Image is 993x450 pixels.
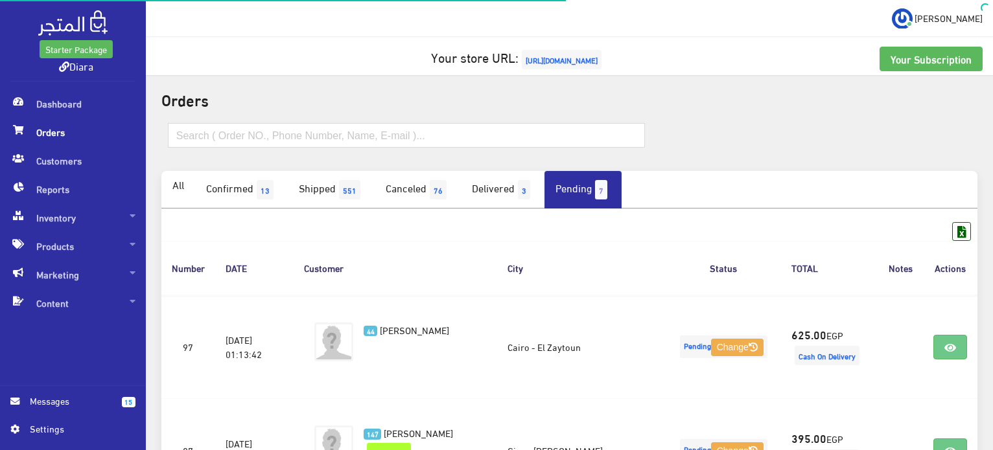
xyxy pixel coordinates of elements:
[339,180,360,199] span: 551
[781,295,878,399] td: EGP
[781,241,878,295] th: TOTAL
[364,322,476,337] a: 44 [PERSON_NAME]
[892,8,913,29] img: ...
[364,326,377,337] span: 44
[161,91,977,107] h2: Orders
[10,146,135,175] span: Customers
[430,180,447,199] span: 76
[59,56,93,75] a: Diara
[375,171,461,208] a: Canceled76
[711,339,764,357] button: Change
[10,289,135,317] span: Content
[915,10,983,26] span: [PERSON_NAME]
[195,171,288,208] a: Confirmed13
[215,241,294,295] th: DATE
[791,429,826,446] strong: 395.00
[10,232,135,260] span: Products
[10,422,135,442] a: Settings
[364,429,381,440] span: 147
[518,180,530,199] span: 3
[380,321,449,339] span: [PERSON_NAME]
[10,118,135,146] span: Orders
[497,295,666,399] td: Cairo - El Zaytoun
[384,423,453,442] span: [PERSON_NAME]
[364,425,476,440] a: 147 [PERSON_NAME]
[288,171,375,208] a: Shipped551
[544,171,622,208] a: Pending7
[257,180,274,199] span: 13
[10,394,135,422] a: 15 Messages
[161,171,195,198] a: All
[522,50,602,69] span: [URL][DOMAIN_NAME]
[215,295,294,399] td: [DATE] 01:13:42
[38,10,108,36] img: .
[161,241,215,295] th: Number
[294,241,497,295] th: Customer
[595,180,607,199] span: 7
[880,47,983,71] a: Your Subscription
[680,335,767,358] span: Pending
[795,346,859,365] span: Cash On Delivery
[892,8,983,28] a: ... [PERSON_NAME]
[168,123,645,148] input: Search ( Order NO., Phone Number, Name, E-mail )...
[10,175,135,203] span: Reports
[161,295,215,399] td: 97
[10,89,135,118] span: Dashboard
[666,241,781,295] th: Status
[497,241,666,295] th: City
[30,394,111,408] span: Messages
[122,397,135,407] span: 15
[461,171,544,208] a: Delivered3
[30,422,124,436] span: Settings
[40,40,113,58] a: Starter Package
[314,322,353,361] img: avatar.png
[431,45,605,69] a: Your store URL:[URL][DOMAIN_NAME]
[923,241,977,295] th: Actions
[878,241,923,295] th: Notes
[10,203,135,232] span: Inventory
[791,326,826,343] strong: 625.00
[10,260,135,289] span: Marketing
